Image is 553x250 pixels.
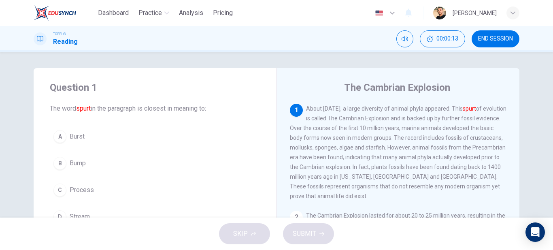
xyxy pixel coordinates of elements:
[50,153,260,173] button: BBump
[53,130,66,143] div: A
[463,105,476,112] font: spurt
[176,6,206,20] button: Analysis
[453,8,497,18] div: [PERSON_NAME]
[135,6,172,20] button: Practice
[210,6,236,20] button: Pricing
[50,180,260,200] button: CProcess
[50,126,260,147] button: ABurst
[53,210,66,223] div: D
[290,211,303,224] div: 2
[290,104,303,117] div: 1
[50,81,260,94] h4: Question 1
[436,36,458,42] span: 00:00:13
[420,30,465,47] button: 00:00:13
[374,10,384,16] img: en
[213,8,233,18] span: Pricing
[70,158,86,168] span: Bump
[50,207,260,227] button: DStream
[70,212,90,222] span: Stream
[179,8,203,18] span: Analysis
[76,105,91,112] font: spurt
[34,5,76,21] img: EduSynch logo
[34,5,95,21] a: EduSynch logo
[420,30,465,47] div: Hide
[98,8,129,18] span: Dashboard
[478,36,513,42] span: END SESSION
[396,30,413,47] div: Mute
[525,222,545,242] div: Open Intercom Messenger
[472,30,519,47] button: END SESSION
[70,185,94,195] span: Process
[50,104,260,113] span: The word in the paragraph is closest in meaning to:
[70,132,85,141] span: Burst
[53,184,66,197] div: C
[433,6,446,19] img: Profile picture
[138,8,162,18] span: Practice
[53,157,66,170] div: B
[290,212,505,248] span: The Cambrian Explosion lasted for about 20 to 25 million years, resulting in the divergence of mo...
[53,31,66,37] span: TOEFL®
[290,105,506,199] span: About [DATE], a large diversity of animal phyla appeared. This of evolution is called The Cambria...
[53,37,78,47] h1: Reading
[344,81,450,94] h4: The Cambrian Explosion
[95,6,132,20] button: Dashboard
